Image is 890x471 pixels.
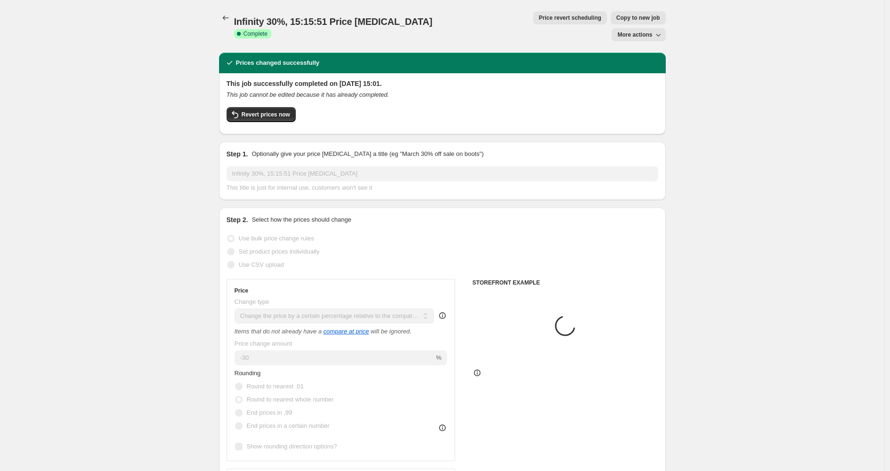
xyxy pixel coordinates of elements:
[227,79,658,88] h2: This job successfully completed on [DATE] 15:01.
[252,215,351,224] p: Select how the prices should change
[323,328,369,335] button: compare at price
[227,91,389,98] i: This job cannot be edited because it has already completed.
[239,235,314,242] span: Use bulk price change rules
[239,248,320,255] span: Set product prices individually
[227,107,296,122] button: Revert prices now
[234,16,433,27] span: Infinity 30%, 15:15:51 Price [MEDICAL_DATA]
[235,350,434,365] input: -20
[235,287,248,294] h3: Price
[235,328,322,335] i: Items that do not already have a
[247,383,304,390] span: Round to nearest .01
[227,215,248,224] h2: Step 2.
[239,261,284,268] span: Use CSV upload
[612,28,665,41] button: More actions
[611,11,666,24] button: Copy to new job
[235,370,261,377] span: Rounding
[252,149,483,159] p: Optionally give your price [MEDICAL_DATA] a title (eg "March 30% off sale on boots")
[438,311,447,320] div: help
[227,166,658,181] input: 30% off holiday sale
[247,443,337,450] span: Show rounding direction options?
[247,422,330,429] span: End prices in a certain number
[236,58,320,68] h2: Prices changed successfully
[235,340,292,347] span: Price change amount
[370,328,411,335] i: will be ignored.
[247,396,334,403] span: Round to nearest whole number
[436,354,441,361] span: %
[533,11,607,24] button: Price revert scheduling
[242,111,290,118] span: Revert prices now
[219,11,232,24] button: Price change jobs
[247,409,292,416] span: End prices in .99
[539,14,601,22] span: Price revert scheduling
[235,298,269,305] span: Change type
[616,14,660,22] span: Copy to new job
[227,149,248,159] h2: Step 1.
[227,184,372,191] span: This title is just for internal use, customers won't see it
[617,31,652,39] span: More actions
[244,30,268,38] span: Complete
[473,279,658,286] h6: STOREFRONT EXAMPLE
